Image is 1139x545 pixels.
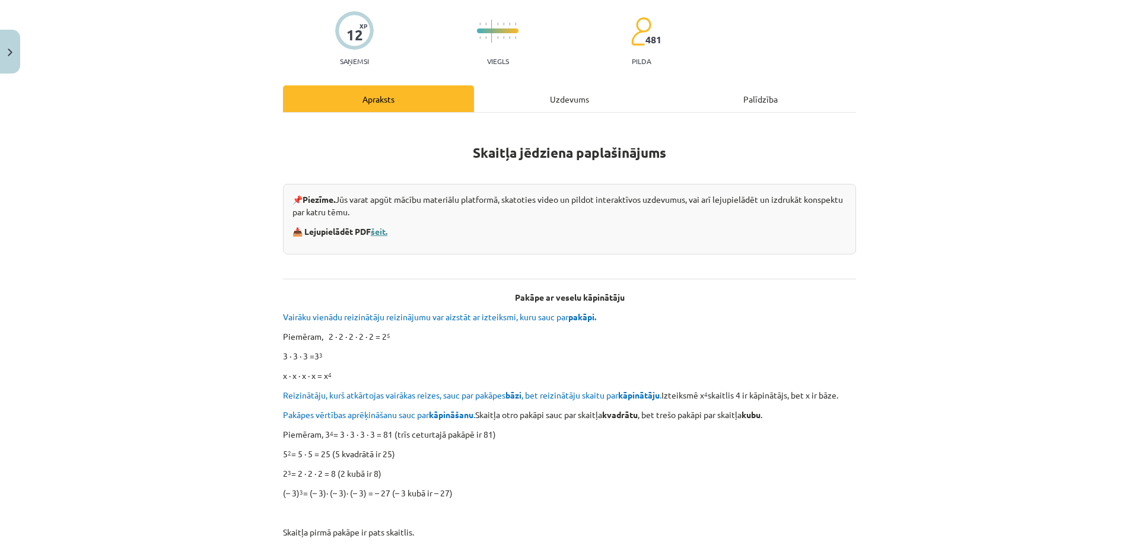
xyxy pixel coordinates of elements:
img: icon-short-line-57e1e144782c952c97e751825c79c345078a6d821885a25fce030b3d8c18986b.svg [497,36,498,39]
span: Reizinātāju, kurš atkārtojas vairākas reizes, sauc par pakāpes , bet reizinātāju skaitu par . [283,390,661,400]
img: icon-short-line-57e1e144782c952c97e751825c79c345078a6d821885a25fce030b3d8c18986b.svg [479,23,481,26]
p: Piemēram, 3 = 3 ∙ 3 ∙ 3 ∙ 3 = 81 (trīs ceturtajā pakāpē ir 81) [283,428,856,441]
img: students-c634bb4e5e11cddfef0936a35e636f08e4e9abd3cc4e673bd6f9a4125e45ecb1.svg [631,17,651,46]
img: icon-short-line-57e1e144782c952c97e751825c79c345078a6d821885a25fce030b3d8c18986b.svg [485,36,486,39]
sup: 3 [319,350,323,359]
b: Pakāpe ar veselu kāpinātāju [515,292,625,302]
p: pilda [632,57,651,65]
sup: 5 [387,331,390,340]
a: šeit. [371,226,387,237]
p: Piemēram, 2 ∙ 2 ∙ 2 ∙ 2 ∙ 2 = 2 [283,330,856,343]
img: icon-short-line-57e1e144782c952c97e751825c79c345078a6d821885a25fce030b3d8c18986b.svg [503,23,504,26]
img: icon-short-line-57e1e144782c952c97e751825c79c345078a6d821885a25fce030b3d8c18986b.svg [509,36,510,39]
img: icon-close-lesson-0947bae3869378f0d4975bcd49f059093ad1ed9edebbc8119c70593378902aed.svg [8,49,12,56]
p: 📌 Jūs varat apgūt mācību materiālu platformā, skatoties video un pildot interaktīvos uzdevumus, v... [292,193,847,218]
p: Viegls [487,57,509,65]
p: Skaitļa pirmā pakāpe ir pats skaitlis. [283,526,856,538]
p: x ∙ x ∙ x ∙ x = x [283,369,856,382]
p: 3 ∙ 3 ∙ 3 =3 [283,350,856,362]
img: icon-short-line-57e1e144782c952c97e751825c79c345078a6d821885a25fce030b3d8c18986b.svg [515,36,516,39]
strong: Piezīme. [303,194,335,205]
img: icon-short-line-57e1e144782c952c97e751825c79c345078a6d821885a25fce030b3d8c18986b.svg [509,23,510,26]
strong: 📥 Lejupielādēt PDF [292,226,389,237]
img: icon-short-line-57e1e144782c952c97e751825c79c345078a6d821885a25fce030b3d8c18986b.svg [515,23,516,26]
span: 481 [645,34,661,45]
img: icon-short-line-57e1e144782c952c97e751825c79c345078a6d821885a25fce030b3d8c18986b.svg [497,23,498,26]
span: Pakāpes vērtības aprēķināšanu sauc par . [283,409,475,420]
b: kubu [742,409,761,420]
sup: 3 [288,468,291,477]
sup: 3 [300,487,303,496]
sup: 4 [328,370,332,379]
b: pakāpi. [568,311,596,322]
img: icon-long-line-d9ea69661e0d244f92f715978eff75569469978d946b2353a9bb055b3ed8787d.svg [491,20,492,43]
div: Uzdevums [474,85,665,112]
div: Apraksts [283,85,474,112]
span: XP [359,23,367,29]
img: icon-short-line-57e1e144782c952c97e751825c79c345078a6d821885a25fce030b3d8c18986b.svg [479,36,481,39]
p: 2 = 2 ∙ 2 ∙ 2 = 8 (2 kubā ir 8) [283,467,856,480]
sup: 4 [330,429,333,438]
sup: 4 [704,390,708,399]
strong: Skaitļa jēdziena paplašinājums [473,144,666,161]
p: Saņemsi [335,57,374,65]
p: Izteiksmē x skaitlis 4 ir kāpinātājs, bet x ir bāze. [283,389,856,401]
img: icon-short-line-57e1e144782c952c97e751825c79c345078a6d821885a25fce030b3d8c18986b.svg [485,23,486,26]
p: Skaitļa otro pakāpi sauc par skaitļa , bet trešo pakāpi par skaitļa . [283,409,856,421]
div: 12 [346,27,363,43]
p: 5 = 5 ∙ 5 = 25 (5 kvadrātā ir 25) [283,448,856,460]
img: icon-short-line-57e1e144782c952c97e751825c79c345078a6d821885a25fce030b3d8c18986b.svg [503,36,504,39]
p: (– 3) = (– 3)∙ (– 3)∙ (– 3) = – 27 (– 3 kubā ir – 27) [283,487,856,499]
b: kvadrātu [602,409,638,420]
b: kāpināšanu [429,409,473,420]
b: kāpinātāju [618,390,660,400]
sup: 2 [288,448,291,457]
div: Palīdzība [665,85,856,112]
span: Vairāku vienādu reizinātāju reizinājumu var aizstāt ar izteiksmi, kuru sauc par [283,311,598,322]
b: bāzi [505,390,521,400]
